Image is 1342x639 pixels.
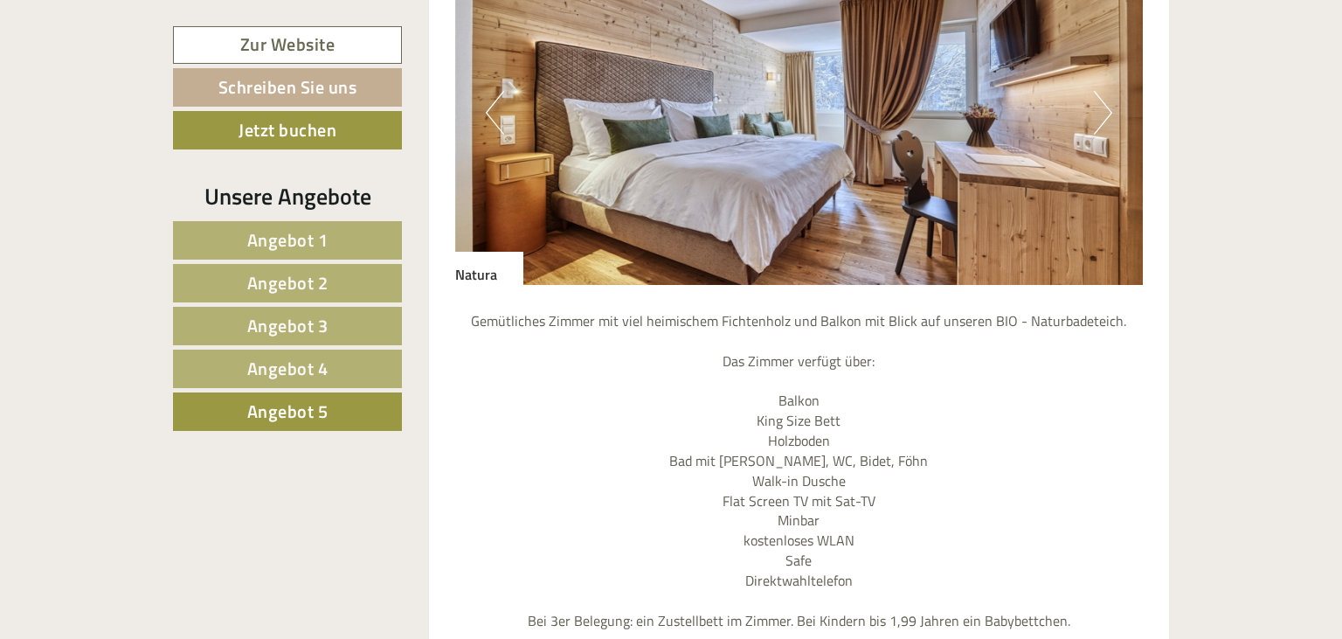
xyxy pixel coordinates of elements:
[173,26,402,64] a: Zur Website
[486,91,504,135] button: Previous
[173,111,402,149] a: Jetzt buchen
[247,312,329,339] span: Angebot 3
[247,269,329,296] span: Angebot 2
[173,68,402,107] a: Schreiben Sie uns
[173,180,402,212] div: Unsere Angebote
[247,355,329,382] span: Angebot 4
[247,398,329,425] span: Angebot 5
[455,252,523,285] div: Natura
[247,226,329,254] span: Angebot 1
[1094,91,1112,135] button: Next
